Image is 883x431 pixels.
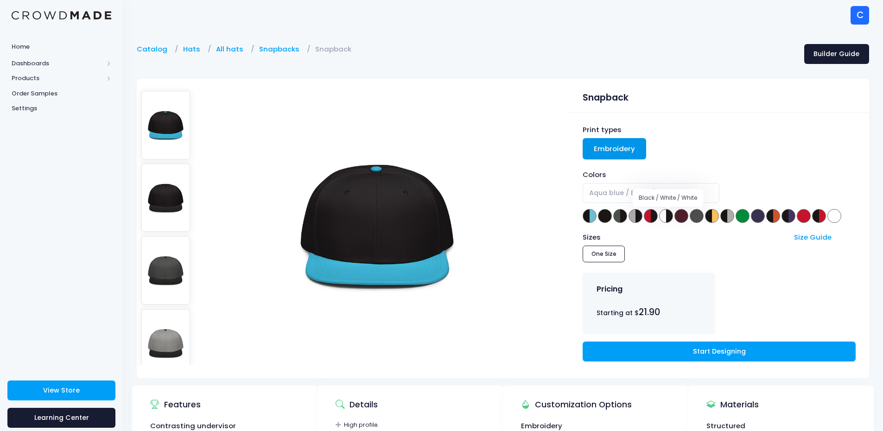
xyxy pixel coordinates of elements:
a: All hats [216,44,248,54]
div: Starting at $ [597,305,701,319]
a: Snapback [315,44,356,54]
span: Learning Center [34,413,89,422]
a: Catalog [137,44,172,54]
div: Features [150,392,201,418]
span: Products [12,74,103,83]
span: Home [12,42,111,51]
div: Contrasting undervisor [150,421,299,431]
img: Logo [12,11,111,20]
a: Size Guide [794,232,832,242]
div: Snapback [583,87,855,105]
span: Aqua blue / Black / Black [583,183,719,203]
a: Start Designing [583,342,855,361]
a: Embroidery [583,138,646,159]
a: Snapbacks [259,44,304,54]
div: C [851,6,869,25]
a: Builder Guide [804,44,869,64]
span: Aqua blue / Black / Black [589,188,675,198]
div: Colors [583,170,855,180]
div: Customization Options [521,392,632,418]
span: 21.90 [639,306,660,318]
div: Materials [706,392,759,418]
a: Learning Center [7,408,115,428]
a: Hats [183,44,205,54]
div: Details [336,392,378,418]
a: View Store [7,380,115,400]
span: Dashboards [12,59,103,68]
div: Black / White / White [633,189,703,207]
div: Sizes [578,232,790,242]
div: Print types [583,125,855,135]
span: View Store [43,386,80,395]
span: Order Samples [12,89,111,98]
h4: Pricing [597,285,623,294]
div: High profile. [336,421,485,430]
div: Embroidery [521,421,670,431]
div: Structured [706,421,856,431]
span: Settings [12,104,111,113]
